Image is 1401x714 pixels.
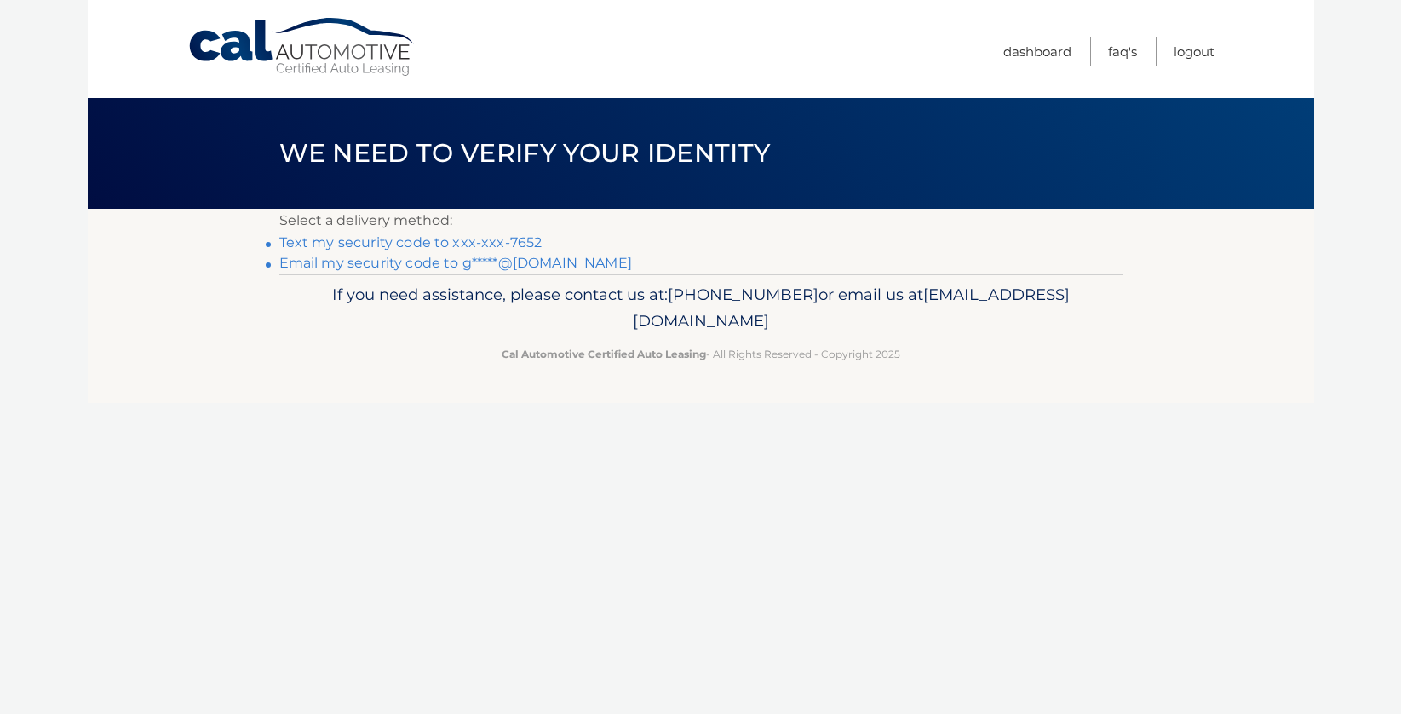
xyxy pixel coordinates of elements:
[290,345,1111,363] p: - All Rights Reserved - Copyright 2025
[290,281,1111,336] p: If you need assistance, please contact us at: or email us at
[279,137,771,169] span: We need to verify your identity
[187,17,417,78] a: Cal Automotive
[279,209,1123,233] p: Select a delivery method:
[668,285,818,304] span: [PHONE_NUMBER]
[502,348,706,360] strong: Cal Automotive Certified Auto Leasing
[1174,37,1214,66] a: Logout
[1003,37,1071,66] a: Dashboard
[279,234,543,250] a: Text my security code to xxx-xxx-7652
[279,255,632,271] a: Email my security code to g*****@[DOMAIN_NAME]
[1108,37,1137,66] a: FAQ's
